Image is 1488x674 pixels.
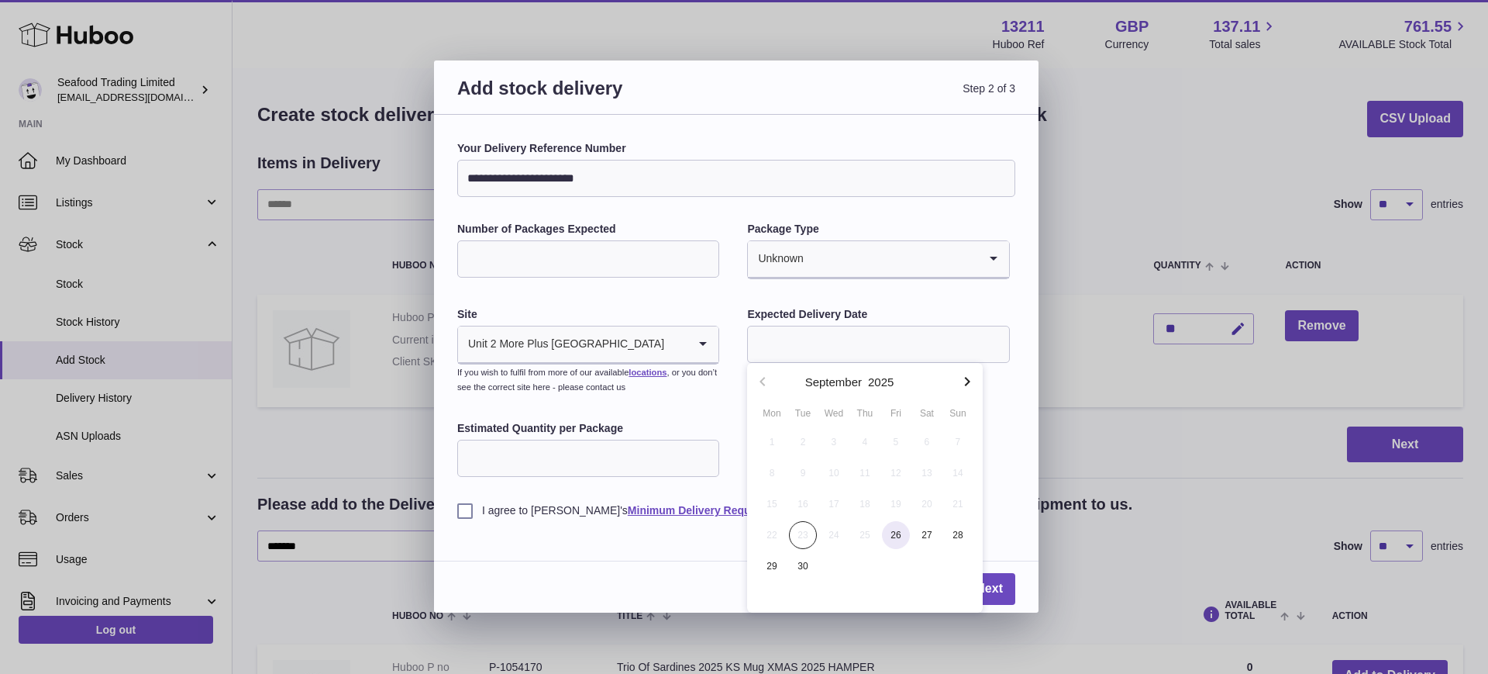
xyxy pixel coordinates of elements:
div: Sun [942,406,973,420]
span: 17 [820,490,848,518]
span: 16 [789,490,817,518]
span: Unknown [748,241,804,277]
span: 23 [789,521,817,549]
button: 13 [911,458,942,489]
button: 3 [818,427,849,458]
span: 30 [789,552,817,580]
span: 27 [913,521,941,549]
button: 10 [818,458,849,489]
button: 8 [756,458,787,489]
label: I agree to [PERSON_NAME]'s [457,503,1015,518]
button: 6 [911,427,942,458]
button: 12 [880,458,911,489]
span: 12 [882,459,910,487]
div: Tue [787,406,818,420]
span: 8 [758,459,786,487]
button: 17 [818,489,849,520]
span: Step 2 of 3 [736,76,1015,119]
label: Your Delivery Reference Number [457,141,1015,156]
span: 10 [820,459,848,487]
span: 15 [758,490,786,518]
button: 7 [942,427,973,458]
input: Search for option [804,241,978,277]
span: 21 [944,490,972,518]
div: Sat [911,406,942,420]
button: 2025 [868,376,894,388]
button: 29 [756,551,787,582]
label: Site [457,307,719,322]
a: locations [629,368,666,377]
a: Next [963,573,1015,605]
button: 28 [942,520,973,551]
span: 25 [851,521,879,549]
span: 22 [758,521,786,549]
button: 20 [911,489,942,520]
button: 16 [787,489,818,520]
a: Minimum Delivery Requirements [628,504,796,517]
button: 19 [880,489,911,520]
div: Thu [849,406,880,420]
div: Search for option [458,327,718,364]
span: 1 [758,428,786,456]
button: 23 [787,520,818,551]
button: 18 [849,489,880,520]
span: Unit 2 More Plus [GEOGRAPHIC_DATA] [458,327,665,362]
span: 7 [944,428,972,456]
button: 27 [911,520,942,551]
label: Package Type [747,222,1009,237]
button: 9 [787,458,818,489]
button: 25 [849,520,880,551]
button: 15 [756,489,787,520]
span: 14 [944,459,972,487]
button: 30 [787,551,818,582]
button: 24 [818,520,849,551]
small: If you wish to fulfil from more of our available , or you don’t see the correct site here - pleas... [457,368,717,392]
div: Mon [756,406,787,420]
button: 26 [880,520,911,551]
span: 2 [789,428,817,456]
button: 14 [942,458,973,489]
button: September [805,376,862,388]
span: 29 [758,552,786,580]
button: 1 [756,427,787,458]
label: Estimated Quantity per Package [457,421,719,436]
span: 18 [851,490,879,518]
h3: Add stock delivery [457,76,736,119]
span: 5 [882,428,910,456]
span: 3 [820,428,848,456]
button: 11 [849,458,880,489]
div: Fri [880,406,911,420]
label: Expected Delivery Date [747,307,1009,322]
span: 24 [820,521,848,549]
span: 26 [882,521,910,549]
span: 28 [944,521,972,549]
span: 6 [913,428,941,456]
div: Search for option [748,241,1008,278]
span: 4 [851,428,879,456]
button: 4 [849,427,880,458]
button: 2 [787,427,818,458]
button: 22 [756,520,787,551]
input: Search for option [665,327,687,362]
button: 5 [880,427,911,458]
span: 9 [789,459,817,487]
div: Wed [818,406,849,420]
span: 19 [882,490,910,518]
label: Number of Packages Expected [457,222,719,237]
button: 21 [942,489,973,520]
span: 20 [913,490,941,518]
span: 13 [913,459,941,487]
span: 11 [851,459,879,487]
